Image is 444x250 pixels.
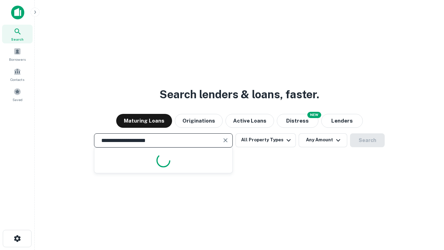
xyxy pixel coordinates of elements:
button: Maturing Loans [116,114,172,128]
button: Originations [175,114,223,128]
a: Search [2,25,33,43]
a: Saved [2,85,33,104]
button: Search distressed loans with lien and other non-mortgage details. [277,114,318,128]
iframe: Chat Widget [409,194,444,228]
button: Clear [221,135,230,145]
div: NEW [307,112,321,118]
span: Borrowers [9,57,26,62]
span: Saved [12,97,23,102]
a: Borrowers [2,45,33,64]
button: Lenders [321,114,363,128]
button: All Property Types [236,133,296,147]
button: Active Loans [225,114,274,128]
a: Contacts [2,65,33,84]
img: capitalize-icon.png [11,6,24,19]
h3: Search lenders & loans, faster. [160,86,319,103]
span: Search [11,36,24,42]
span: Contacts [10,77,24,82]
button: Any Amount [299,133,347,147]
